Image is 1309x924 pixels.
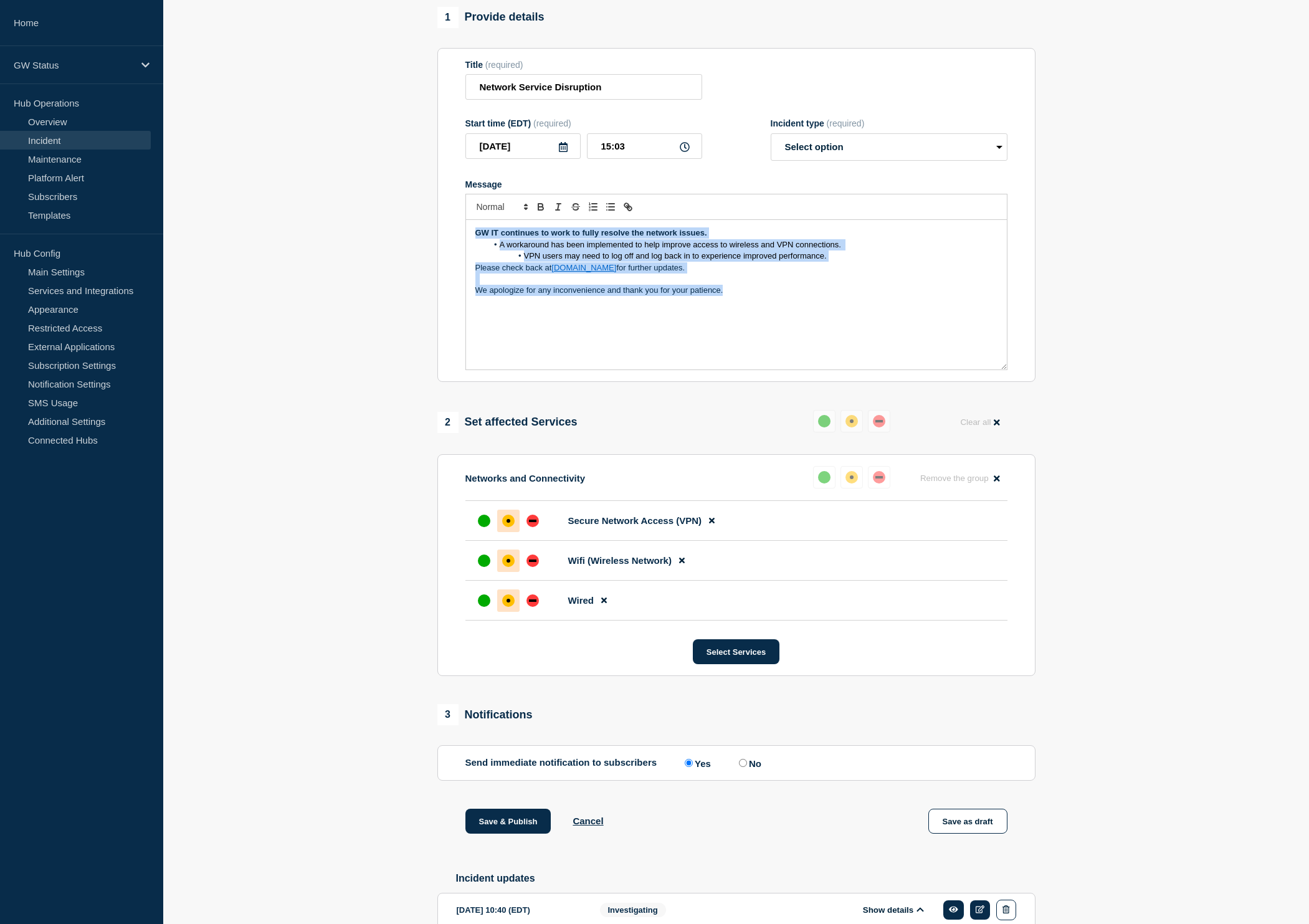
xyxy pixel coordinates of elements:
div: up [478,594,490,607]
button: Toggle bulleted list [602,199,619,214]
div: Set affected Services [437,412,578,433]
div: up [478,515,490,527]
select: Incident type [771,133,1007,161]
p: We apologize for any inconvenience and thank you for your patience. [475,285,997,296]
button: Remove the group [913,466,1007,490]
div: Notifications [437,704,533,725]
span: (required) [533,118,571,128]
p: Please check back at for further updates. [475,262,997,274]
button: Toggle strikethrough text [567,199,584,214]
button: Toggle ordered list [584,199,602,214]
span: A workaround has been implemented to help improve access to wireless and VPN connections. [500,240,841,249]
input: No [739,759,747,767]
button: Cancel [573,816,603,826]
div: down [873,471,885,483]
p: Networks and Connectivity [465,473,586,483]
span: Remove the group [920,474,989,483]
div: up [818,471,831,483]
input: Yes [685,759,693,767]
div: affected [845,471,858,483]
div: affected [845,415,858,427]
span: Wired [568,595,594,606]
div: Send immediate notification to subscribers [465,757,1007,769]
button: Save as draft [928,809,1007,834]
button: Show details [859,905,928,915]
span: 2 [437,412,459,433]
p: Send immediate notification to subscribers [465,757,657,769]
strong: GW IT continues to work to fully resolve the network issues. [475,228,707,237]
input: YYYY-MM-DD [465,133,581,159]
button: Toggle italic text [550,199,567,214]
a: [DOMAIN_NAME] [551,263,616,272]
div: affected [502,594,515,607]
p: GW Status [14,60,133,70]
span: 3 [437,704,459,725]
div: down [873,415,885,427]
div: up [478,555,490,567]
div: Message [466,220,1007,369]
h2: Incident updates [456,873,1035,884]
input: Title [465,74,702,100]
div: [DATE] 10:40 (EDT) [457,900,581,920]
button: Toggle bold text [532,199,550,214]
button: up [813,410,835,432]
span: (required) [827,118,865,128]
span: Investigating [600,903,666,917]
button: affected [840,410,863,432]
button: down [868,410,890,432]
div: down [526,515,539,527]
div: Start time (EDT) [465,118,702,128]
button: down [868,466,890,488]
span: (required) [485,60,523,70]
span: Secure Network Access (VPN) [568,515,702,526]
div: up [818,415,831,427]
div: Message [465,179,1007,189]
div: Title [465,60,702,70]
button: up [813,466,835,488]
div: Provide details [437,7,545,28]
button: Toggle link [619,199,637,214]
span: Wifi (Wireless Network) [568,555,672,566]
div: affected [502,555,515,567]
button: Clear all [953,410,1007,434]
input: HH:MM [587,133,702,159]
div: down [526,555,539,567]
label: Yes [682,757,711,769]
button: affected [840,466,863,488]
span: VPN users may need to log off and log back in to experience improved performance. [524,251,827,260]
label: No [736,757,761,769]
button: Save & Publish [465,809,551,834]
div: down [526,594,539,607]
button: Select Services [693,639,779,664]
div: affected [502,515,515,527]
span: 1 [437,7,459,28]
span: Font size [471,199,532,214]
div: Incident type [771,118,1007,128]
